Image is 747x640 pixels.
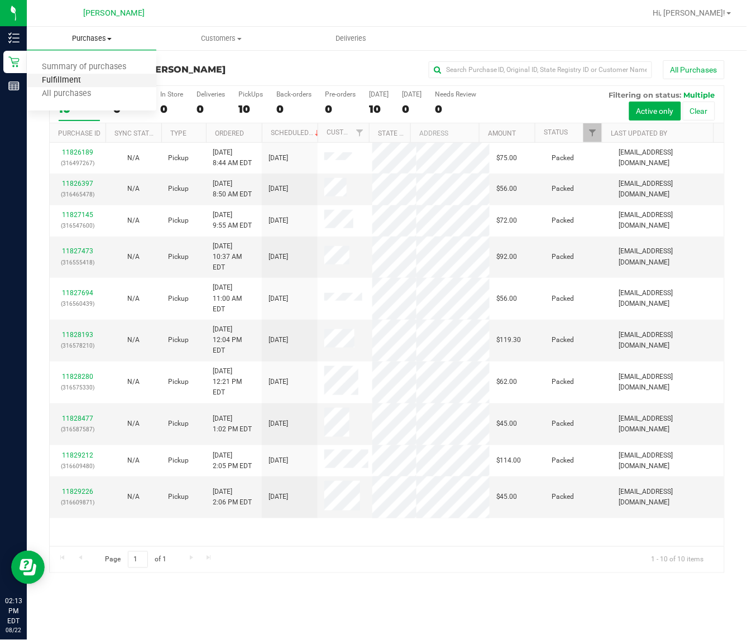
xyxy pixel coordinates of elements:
[127,456,140,464] span: Not Applicable
[552,418,574,429] span: Packed
[552,492,574,503] span: Packed
[127,335,140,345] button: N/A
[552,252,574,262] span: Packed
[62,373,93,381] a: 11828280
[327,128,361,136] a: Customer
[611,129,667,137] a: Last Updated By
[276,103,312,116] div: 0
[56,257,99,268] p: (316555418)
[127,377,140,387] button: N/A
[488,129,516,137] a: Amount
[127,455,140,466] button: N/A
[56,340,99,351] p: (316578210)
[629,102,681,121] button: Active only
[127,154,140,162] span: Not Applicable
[168,184,189,194] span: Pickup
[168,252,189,262] span: Pickup
[619,179,717,200] span: [EMAIL_ADDRESS][DOMAIN_NAME]
[168,418,189,429] span: Pickup
[619,487,717,508] span: [EMAIL_ADDRESS][DOMAIN_NAME]
[435,90,476,98] div: Needs Review
[56,189,99,200] p: (316465478)
[619,288,717,309] span: [EMAIL_ADDRESS][DOMAIN_NAME]
[127,293,140,304] button: N/A
[684,90,715,99] span: Multiple
[128,551,148,569] input: 1
[62,211,93,219] a: 11827145
[683,102,715,121] button: Clear
[619,330,717,351] span: [EMAIL_ADDRESS][DOMAIN_NAME]
[27,89,106,99] span: All purchases
[62,451,93,459] a: 11829212
[160,103,183,116] div: 0
[269,293,288,304] span: [DATE]
[168,335,189,345] span: Pickup
[56,498,99,508] p: (316609871)
[127,420,140,427] span: Not Applicable
[168,153,189,163] span: Pickup
[276,90,312,98] div: Back-orders
[168,215,189,226] span: Pickup
[27,33,156,44] span: Purchases
[544,128,568,136] a: Status
[168,377,189,387] span: Pickup
[325,103,356,116] div: 0
[269,153,288,163] span: [DATE]
[213,147,252,169] span: [DATE] 8:44 AM EDT
[27,27,156,50] a: Purchases Summary of purchases Fulfillment All purchases
[62,289,93,297] a: 11827694
[369,90,389,98] div: [DATE]
[215,129,244,137] a: Ordered
[170,129,186,137] a: Type
[402,103,422,116] div: 0
[238,90,263,98] div: PickUps
[663,60,725,79] button: All Purchases
[62,148,93,156] a: 11826189
[619,147,717,169] span: [EMAIL_ADDRESS][DOMAIN_NAME]
[496,252,518,262] span: $92.00
[238,103,263,116] div: 10
[213,324,255,357] span: [DATE] 12:04 PM EDT
[127,336,140,344] span: Not Applicable
[496,377,518,387] span: $62.00
[114,129,157,137] a: Sync Status
[127,185,140,193] span: Not Applicable
[197,90,225,98] div: Deliveries
[56,382,99,393] p: (316575330)
[127,252,140,262] button: N/A
[619,246,717,267] span: [EMAIL_ADDRESS][DOMAIN_NAME]
[8,80,20,92] inline-svg: Reports
[127,378,140,386] span: Not Applicable
[321,33,382,44] span: Deliveries
[619,450,717,471] span: [EMAIL_ADDRESS][DOMAIN_NAME]
[5,627,22,635] p: 08/22
[127,493,140,501] span: Not Applicable
[213,282,255,315] span: [DATE] 11:00 AM EDT
[127,295,140,302] span: Not Applicable
[5,596,22,627] p: 02:13 PM EDT
[11,551,45,584] iframe: Resource center
[496,335,521,345] span: $119.30
[583,123,602,142] a: Filter
[58,129,100,137] a: Purchase ID
[62,180,93,187] a: 11826397
[62,331,93,339] a: 11828193
[213,179,252,200] span: [DATE] 8:50 AM EDT
[127,153,140,163] button: N/A
[496,153,518,163] span: $75.00
[552,153,574,163] span: Packed
[83,8,145,18] span: [PERSON_NAME]
[619,372,717,393] span: [EMAIL_ADDRESS][DOMAIN_NAME]
[552,215,574,226] span: Packed
[619,413,717,435] span: [EMAIL_ADDRESS][DOMAIN_NAME]
[552,335,574,345] span: Packed
[213,413,252,435] span: [DATE] 1:02 PM EDT
[8,56,20,68] inline-svg: Retail
[56,424,99,435] p: (316587587)
[496,293,518,304] span: $56.00
[653,8,726,17] span: Hi, [PERSON_NAME]!
[496,418,518,429] span: $45.00
[95,551,176,569] span: Page of 1
[157,33,285,44] span: Customers
[619,210,717,231] span: [EMAIL_ADDRESS][DOMAIN_NAME]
